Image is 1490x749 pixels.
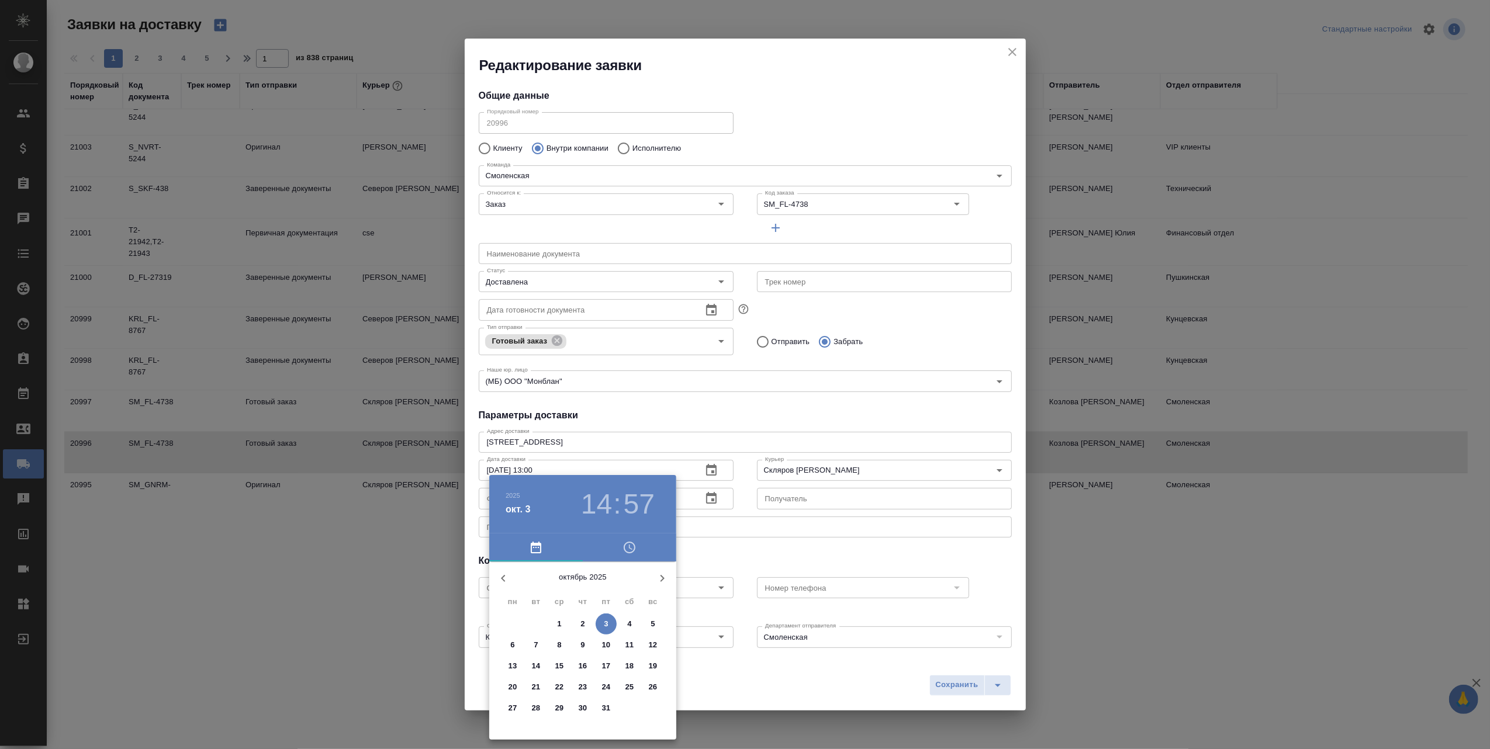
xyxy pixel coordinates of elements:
p: 5 [651,618,655,630]
button: 17 [596,656,617,677]
p: октябрь 2025 [517,571,648,583]
p: 1 [557,618,561,630]
p: 26 [649,681,658,693]
span: чт [572,596,593,608]
p: 2 [580,618,585,630]
p: 14 [532,660,541,672]
p: 17 [602,660,611,672]
button: 30 [572,698,593,719]
button: 18 [619,656,640,677]
p: 28 [532,702,541,714]
button: 9 [572,634,593,656]
p: 22 [555,681,564,693]
p: 30 [579,702,587,714]
p: 13 [509,660,517,672]
p: 4 [627,618,631,630]
button: 1 [549,613,570,634]
button: 57 [624,488,655,521]
p: 21 [532,681,541,693]
span: ср [549,596,570,608]
p: 20 [509,681,517,693]
p: 23 [579,681,587,693]
button: 11 [619,634,640,656]
button: 23 [572,677,593,698]
p: 7 [534,639,538,651]
h3: : [613,488,621,521]
button: 6 [502,634,523,656]
p: 3 [604,618,608,630]
button: 26 [642,677,663,698]
span: вт [526,596,547,608]
p: 9 [580,639,585,651]
button: 25 [619,677,640,698]
p: 6 [510,639,514,651]
p: 25 [625,681,634,693]
span: вс [642,596,663,608]
button: 12 [642,634,663,656]
button: 24 [596,677,617,698]
p: 24 [602,681,611,693]
button: 14 [526,656,547,677]
p: 16 [579,660,587,672]
p: 15 [555,660,564,672]
button: окт. 3 [506,502,531,516]
button: 13 [502,656,523,677]
button: 3 [596,613,617,634]
button: 16 [572,656,593,677]
button: 4 [619,613,640,634]
button: 8 [549,634,570,656]
p: 27 [509,702,517,714]
p: 29 [555,702,564,714]
button: 7 [526,634,547,656]
span: пт [596,596,617,608]
button: 27 [502,698,523,719]
p: 31 [602,702,611,714]
button: 15 [549,656,570,677]
button: 14 [581,488,612,521]
span: пн [502,596,523,608]
button: 21 [526,677,547,698]
button: 22 [549,677,570,698]
button: 10 [596,634,617,656]
button: 29 [549,698,570,719]
button: 19 [642,656,663,677]
p: 19 [649,660,658,672]
button: 28 [526,698,547,719]
p: 18 [625,660,634,672]
button: 2 [572,613,593,634]
p: 12 [649,639,658,651]
p: 10 [602,639,611,651]
p: 11 [625,639,634,651]
button: 2025 [506,492,520,499]
p: 8 [557,639,561,651]
button: 20 [502,677,523,698]
span: сб [619,596,640,608]
button: 31 [596,698,617,719]
button: 5 [642,613,663,634]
